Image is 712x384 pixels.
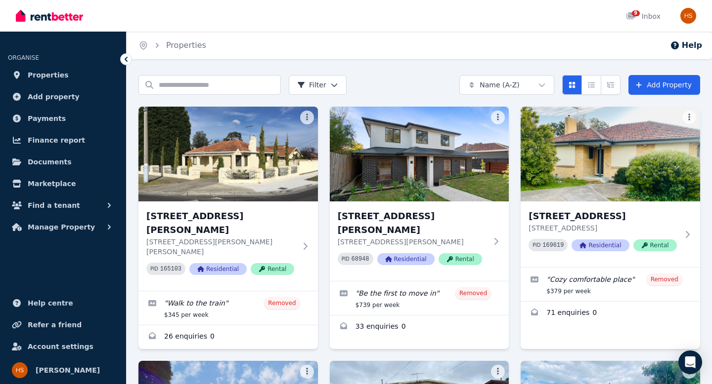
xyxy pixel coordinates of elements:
[439,253,482,265] span: Rental
[28,341,93,352] span: Account settings
[8,152,118,172] a: Documents
[521,107,700,201] img: 1/13 Wymlet Street, Fawkner
[330,107,509,281] a: 1/11 Webb Street, Burwood[STREET_ADDRESS][PERSON_NAME][STREET_ADDRESS][PERSON_NAME]PID 68948Resid...
[678,350,702,374] div: Open Intercom Messenger
[377,253,435,265] span: Residential
[297,80,326,90] span: Filter
[28,156,72,168] span: Documents
[626,11,661,21] div: Inbox
[300,365,314,379] button: More options
[12,362,28,378] img: Harpinder Singh
[138,107,318,291] a: 1 Paschke Crescent, Lalor[STREET_ADDRESS][PERSON_NAME][STREET_ADDRESS][PERSON_NAME][PERSON_NAME]P...
[521,302,700,325] a: Enquiries for 1/13 Wymlet Street, Fawkner
[8,130,118,150] a: Finance report
[352,256,369,263] code: 68948
[8,293,118,313] a: Help centre
[28,134,85,146] span: Finance report
[150,266,158,271] small: PID
[8,65,118,85] a: Properties
[581,75,601,95] button: Compact list view
[330,281,509,315] a: Edit listing: Be the first to move in
[28,91,80,103] span: Add property
[146,237,296,257] p: [STREET_ADDRESS][PERSON_NAME][PERSON_NAME]
[562,75,582,95] button: Card view
[28,69,69,81] span: Properties
[521,107,700,267] a: 1/13 Wymlet Street, Fawkner[STREET_ADDRESS][STREET_ADDRESS]PID 169619ResidentialRental
[680,8,696,24] img: Harpinder Singh
[8,174,118,193] a: Marketplace
[330,107,509,201] img: 1/11 Webb Street, Burwood
[529,209,678,223] h3: [STREET_ADDRESS]
[138,291,318,325] a: Edit listing: Walk to the train
[8,315,118,335] a: Refer a friend
[138,325,318,349] a: Enquiries for 1 Paschke Crescent, Lalor
[480,80,520,90] span: Name (A-Z)
[338,209,488,237] h3: [STREET_ADDRESS][PERSON_NAME]
[28,297,73,309] span: Help centre
[36,364,100,376] span: [PERSON_NAME]
[491,365,505,379] button: More options
[160,266,181,272] code: 165103
[146,209,296,237] h3: [STREET_ADDRESS][PERSON_NAME]
[138,107,318,201] img: 1 Paschke Crescent, Lalor
[166,40,206,50] a: Properties
[8,195,118,215] button: Find a tenant
[8,337,118,356] a: Account settings
[127,32,218,59] nav: Breadcrumb
[670,39,702,51] button: Help
[189,263,247,275] span: Residential
[521,268,700,301] a: Edit listing: Cozy comfortable place
[8,217,118,237] button: Manage Property
[28,178,76,190] span: Marketplace
[562,75,621,95] div: View options
[628,75,700,95] a: Add Property
[8,54,39,61] span: ORGANISE
[28,199,80,211] span: Find a tenant
[459,75,554,95] button: Name (A-Z)
[330,315,509,339] a: Enquiries for 1/11 Webb Street, Burwood
[28,319,82,331] span: Refer a friend
[682,111,696,124] button: More options
[289,75,347,95] button: Filter
[338,237,488,247] p: [STREET_ADDRESS][PERSON_NAME]
[542,242,564,249] code: 169619
[632,10,640,16] span: 9
[529,223,678,233] p: [STREET_ADDRESS]
[572,239,629,251] span: Residential
[601,75,621,95] button: Expanded list view
[28,113,66,124] span: Payments
[251,263,294,275] span: Rental
[28,221,95,233] span: Manage Property
[633,239,677,251] span: Rental
[491,111,505,124] button: More options
[342,256,350,262] small: PID
[16,8,83,23] img: RentBetter
[300,111,314,124] button: More options
[8,87,118,107] a: Add property
[8,109,118,128] a: Payments
[533,242,540,248] small: PID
